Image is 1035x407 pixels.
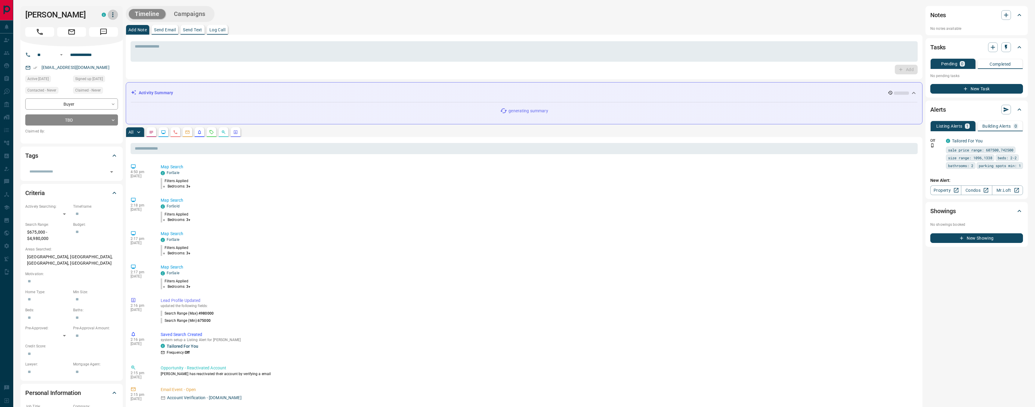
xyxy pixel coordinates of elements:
[25,76,70,84] div: Sat Nov 23 2024
[25,247,118,252] p: Areas Searched:
[25,27,54,37] span: Call
[131,397,152,401] p: [DATE]
[107,168,116,176] button: Open
[930,206,956,216] h2: Showings
[948,163,973,169] span: bathrooms: 2
[131,237,152,241] p: 2:17 pm
[161,371,915,377] p: [PERSON_NAME] has reactivated their account by verifying a email
[992,185,1023,195] a: Mr.Loft
[27,76,49,82] span: Active [DATE]
[25,186,118,200] div: Criteria
[185,350,190,355] strong: Off
[930,177,1023,184] p: New Alert:
[131,342,152,346] p: [DATE]
[186,184,190,188] span: 3+
[73,325,118,331] p: Pre-Approval Amount:
[139,90,173,96] p: Activity Summary
[131,303,152,308] p: 2:16 pm
[131,308,152,312] p: [DATE]
[25,227,70,244] p: $675,000 - $4,980,000
[131,174,152,178] p: [DATE]
[161,204,165,209] div: condos.ca
[998,155,1017,161] span: beds: 2-2
[930,105,946,114] h2: Alerts
[186,251,190,255] span: 3+
[131,393,152,397] p: 2:15 pm
[165,245,190,250] p: Filters Applied
[131,170,152,174] p: 4:50 pm
[961,185,992,195] a: Condos
[186,284,190,289] span: 3+
[131,371,152,375] p: 2:15 pm
[930,26,1023,31] p: No notes available
[161,344,165,348] div: condos.ca
[131,207,152,212] p: [DATE]
[131,87,917,98] div: Activity Summary
[990,62,1011,66] p: Completed
[930,185,961,195] a: Property
[930,143,935,148] svg: Push Notification Only
[930,10,946,20] h2: Notes
[167,238,179,242] a: ForSale
[131,270,152,274] p: 2:17 pm
[167,271,179,275] a: ForSale
[25,362,70,367] p: Lawyer:
[168,9,212,19] button: Campaigns
[979,163,1021,169] span: parking spots min: 1
[186,218,190,222] span: 3+
[961,62,963,66] p: 0
[930,222,1023,227] p: No showings booked
[930,138,942,143] p: Off
[25,114,118,126] div: TBD
[161,311,214,316] p: Search Range (Max) :
[221,130,226,135] svg: Opportunities
[161,365,915,371] p: Opportunity - Reactivated Account
[161,297,915,304] p: Lead Profile Updated
[154,28,176,32] p: Send Email
[73,204,118,209] p: Timeframe:
[131,274,152,278] p: [DATE]
[25,325,70,331] p: Pre-Approved:
[161,271,165,275] div: condos.ca
[102,13,106,17] div: condos.ca
[233,130,238,135] svg: Agent Actions
[161,231,915,237] p: Map Search
[930,233,1023,243] button: New Showing
[165,178,190,184] p: Filters Applied
[941,62,957,66] p: Pending
[25,10,93,20] h1: [PERSON_NAME]
[161,171,165,175] div: condos.ca
[946,139,950,143] div: condos.ca
[952,138,983,143] a: Tailored For You
[161,197,915,203] p: Map Search
[167,395,242,401] p: Account Verification - [DOMAIN_NAME]
[25,98,118,110] div: Buyer
[173,130,178,135] svg: Calls
[930,42,946,52] h2: Tasks
[161,164,915,170] p: Map Search
[197,130,202,135] svg: Listing Alerts
[930,8,1023,22] div: Notes
[75,76,103,82] span: Signed up [DATE]
[165,212,190,217] p: Filters Applied
[129,9,165,19] button: Timeline
[25,252,118,268] p: [GEOGRAPHIC_DATA], [GEOGRAPHIC_DATA], [GEOGRAPHIC_DATA], [GEOGRAPHIC_DATA]
[168,250,190,256] p: Bedrooms :
[25,222,70,227] p: Search Range:
[930,102,1023,117] div: Alerts
[25,271,118,277] p: Motivation:
[33,66,37,70] svg: Email Verified
[167,204,180,208] a: ForSold
[199,311,214,315] span: 4980000
[508,108,548,114] p: generating summary
[161,130,166,135] svg: Lead Browsing Activity
[982,124,1011,128] p: Building Alerts
[42,65,110,70] a: [EMAIL_ADDRESS][DOMAIN_NAME]
[73,222,118,227] p: Budget:
[25,188,45,198] h2: Criteria
[57,27,86,37] span: Email
[25,148,118,163] div: Tags
[73,362,118,367] p: Mortgage Agent:
[73,307,118,313] p: Baths:
[128,130,133,134] p: All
